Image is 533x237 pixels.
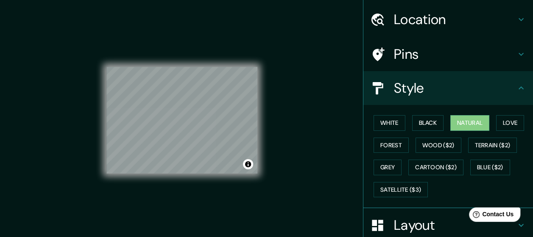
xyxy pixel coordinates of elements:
[394,46,516,63] h4: Pins
[106,67,257,174] canvas: Map
[468,138,517,153] button: Terrain ($2)
[470,160,510,175] button: Blue ($2)
[394,11,516,28] h4: Location
[408,160,463,175] button: Cartoon ($2)
[374,160,402,175] button: Grey
[363,37,533,71] div: Pins
[363,71,533,105] div: Style
[374,115,405,131] button: White
[394,80,516,96] h4: Style
[412,115,444,131] button: Black
[496,115,524,131] button: Love
[450,115,489,131] button: Natural
[363,3,533,36] div: Location
[394,217,516,234] h4: Layout
[374,182,428,198] button: Satellite ($3)
[458,204,524,228] iframe: Help widget launcher
[374,138,409,153] button: Forest
[243,159,253,169] button: Toggle attribution
[416,138,461,153] button: Wood ($2)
